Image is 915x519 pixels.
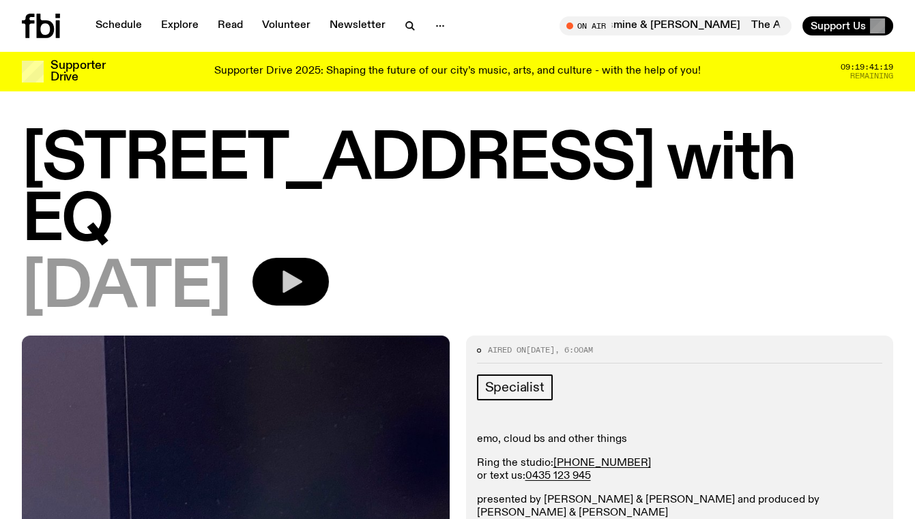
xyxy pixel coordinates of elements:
a: Volunteer [254,16,319,35]
span: [DATE] [526,344,555,355]
a: [PHONE_NUMBER] [553,458,651,469]
p: Ring the studio: or text us: [477,457,883,483]
a: Newsletter [321,16,394,35]
a: Read [209,16,251,35]
span: 09:19:41:19 [841,63,893,71]
span: [DATE] [22,258,231,319]
span: Support Us [811,20,866,32]
a: Schedule [87,16,150,35]
button: On AirThe Allnighter with Jasmine & [PERSON_NAME]The Allnighter with Jasmine & [PERSON_NAME] [560,16,791,35]
p: emo, cloud bs and other things [477,433,883,446]
p: Supporter Drive 2025: Shaping the future of our city’s music, arts, and culture - with the help o... [214,65,701,78]
h1: [STREET_ADDRESS] with EQ [22,130,893,252]
span: Aired on [488,344,526,355]
span: Remaining [850,72,893,80]
button: Support Us [802,16,893,35]
a: Specialist [477,374,553,400]
span: Specialist [485,380,544,395]
span: , 6:00am [555,344,593,355]
a: Explore [153,16,207,35]
a: 0435 123 945 [525,471,591,481]
h3: Supporter Drive [50,60,105,83]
